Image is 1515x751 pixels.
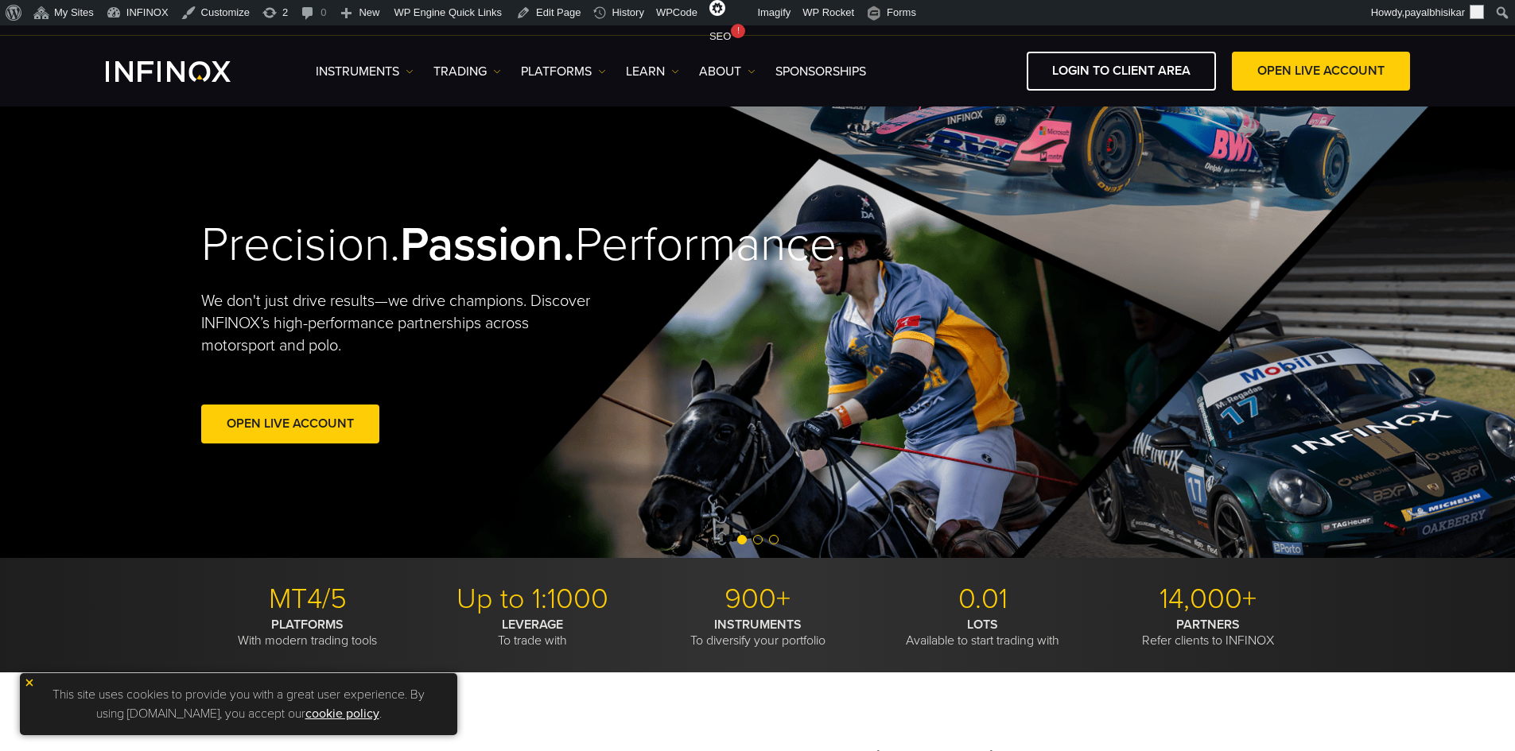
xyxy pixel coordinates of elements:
a: Instruments [316,62,414,81]
p: 900+ [651,582,864,617]
a: cookie policy [305,706,379,722]
p: To diversify your portfolio [651,617,864,648]
a: INFINOX Logo [106,61,268,82]
p: With modern trading tools [201,617,414,648]
p: This site uses cookies to provide you with a great user experience. By using [DOMAIN_NAME], you a... [28,681,449,727]
a: OPEN LIVE ACCOUNT [1232,52,1410,91]
strong: PARTNERS [1176,617,1240,633]
span: Go to slide 2 [753,535,763,544]
a: ABOUT [699,62,756,81]
h2: Precision. Performance. [201,216,702,274]
a: Learn [626,62,679,81]
p: Refer clients to INFINOX [1101,617,1315,648]
a: Open Live Account [201,405,379,443]
p: 14,000+ [1101,582,1315,617]
strong: PLATFORMS [271,617,344,633]
strong: LOTS [967,617,998,633]
p: 0.01 [876,582,1090,617]
span: payalbhisikar [1404,6,1465,18]
span: Go to slide 3 [769,535,779,544]
span: SEO [709,30,731,42]
strong: LEVERAGE [502,617,563,633]
a: LOGIN TO CLIENT AREA [1027,52,1216,91]
a: TRADING [433,62,501,81]
img: yellow close icon [24,677,35,688]
p: We don't just drive results—we drive champions. Discover INFINOX’s high-performance partnerships ... [201,290,602,357]
a: SPONSORSHIPS [775,62,866,81]
p: Available to start trading with [876,617,1090,648]
div: ! [731,24,745,38]
p: Up to 1:1000 [426,582,639,617]
p: MT4/5 [201,582,414,617]
p: To trade with [426,617,639,648]
a: PLATFORMS [521,62,606,81]
span: Go to slide 1 [737,535,747,544]
strong: Passion. [400,216,575,273]
strong: INSTRUMENTS [714,617,802,633]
